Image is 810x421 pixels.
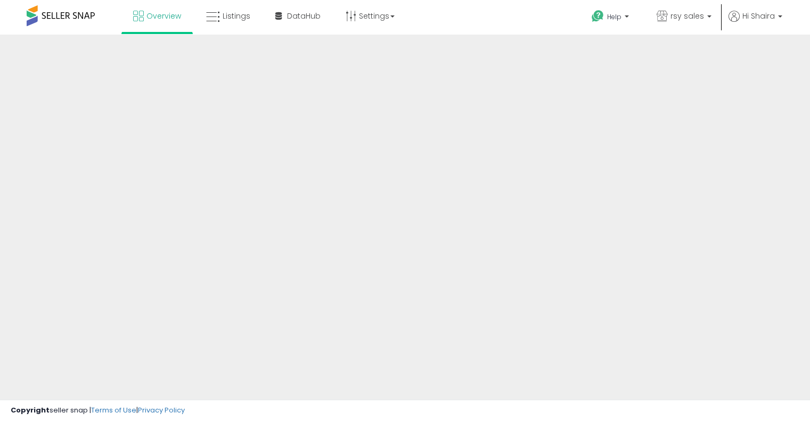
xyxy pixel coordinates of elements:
[583,2,640,35] a: Help
[11,406,185,416] div: seller snap | |
[729,11,782,35] a: Hi Shaira
[11,405,50,415] strong: Copyright
[287,11,321,21] span: DataHub
[223,11,250,21] span: Listings
[742,11,775,21] span: Hi Shaira
[138,405,185,415] a: Privacy Policy
[91,405,136,415] a: Terms of Use
[146,11,181,21] span: Overview
[591,10,604,23] i: Get Help
[670,11,704,21] span: rsy sales
[607,12,621,21] span: Help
